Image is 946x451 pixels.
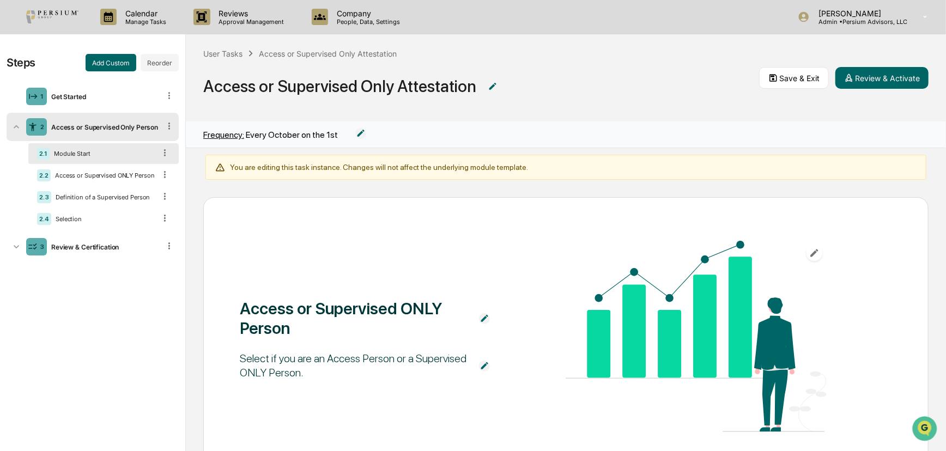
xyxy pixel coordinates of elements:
[355,128,366,139] img: Edit reporting range icon
[50,150,155,157] div: Module Start
[51,193,155,201] div: Definition of a Supervised Person
[810,18,907,26] p: Admin • Persium Advisors, LLC
[259,49,397,58] div: Access or Supervised Only Attestation
[90,137,135,148] span: Attestations
[7,56,35,69] div: Steps
[328,9,405,18] p: Company
[479,313,490,324] img: Additional Document Icon
[47,243,160,251] div: Review & Certification
[185,87,198,100] button: Start new chat
[51,172,155,179] div: Access or Supervised ONLY Person
[77,184,132,193] a: Powered byPylon
[37,148,50,160] div: 2.1
[911,415,941,444] iframe: Open customer support
[26,10,78,23] img: logo
[11,159,20,168] div: 🔎
[11,83,31,103] img: 1746055101610-c473b297-6a78-478c-a979-82029cc54cd1
[203,130,338,140] div: Every October on the 1st
[79,138,88,147] div: 🗄️
[117,9,172,18] p: Calendar
[479,361,490,371] img: Additional Document Icon
[40,243,44,251] div: 3
[487,81,498,92] img: Additional Document Icon
[37,169,51,181] div: 2.2
[240,298,468,338] div: Access or Supervised ONLY Person
[37,191,51,203] div: 2.3
[22,158,69,169] span: Data Lookup
[240,351,468,380] div: Select if you are an Access Person or a Supervised ONLY Person.
[810,9,907,18] p: [PERSON_NAME]
[835,67,929,89] button: Review & Activate
[759,67,829,89] button: Save & Exit
[11,138,20,147] div: 🖐️
[22,137,70,148] span: Preclearance
[566,241,826,432] img: Access or Supervised ONLY Person
[328,18,405,26] p: People, Data, Settings
[203,76,476,96] div: Access or Supervised Only Attestation
[11,23,198,40] p: How can we help?
[210,9,290,18] p: Reviews
[86,54,136,71] button: Add Custom
[7,154,73,173] a: 🔎Data Lookup
[37,213,51,225] div: 2.4
[51,215,155,223] div: Selection
[117,18,172,26] p: Manage Tasks
[47,123,160,131] div: Access or Supervised Only Person
[75,133,140,153] a: 🗄️Attestations
[203,130,244,140] span: Frequency:
[37,94,138,103] div: We're available if you need us!
[40,93,44,100] div: 1
[108,185,132,193] span: Pylon
[7,133,75,153] a: 🖐️Preclearance
[210,18,290,26] p: Approval Management
[47,93,160,101] div: Get Started
[203,49,242,58] div: User Tasks
[205,155,926,180] div: You are editing this task instance. Changes will not affect the underlying module template.
[40,123,44,131] div: 2
[141,54,179,71] button: Reorder
[37,83,179,94] div: Start new chat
